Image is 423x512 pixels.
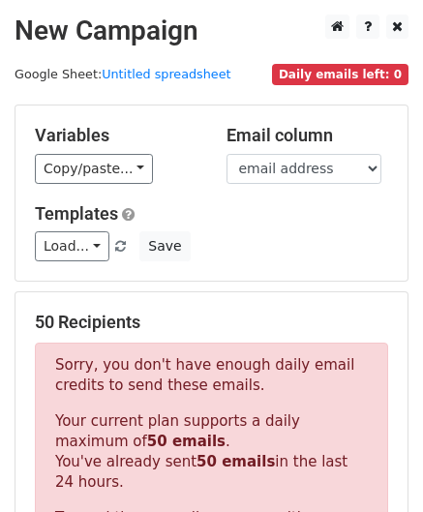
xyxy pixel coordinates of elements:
small: Google Sheet: [15,67,231,81]
p: Your current plan supports a daily maximum of . You've already sent in the last 24 hours. [55,411,368,493]
a: Templates [35,203,118,224]
span: Daily emails left: 0 [272,64,408,85]
a: Copy/paste... [35,154,153,184]
iframe: Chat Widget [326,419,423,512]
a: Untitled spreadsheet [102,67,230,81]
a: Load... [35,231,109,261]
h5: Variables [35,125,197,146]
button: Save [139,231,190,261]
h2: New Campaign [15,15,408,47]
a: Daily emails left: 0 [272,67,408,81]
p: Sorry, you don't have enough daily email credits to send these emails. [55,355,368,396]
strong: 50 emails [147,433,226,450]
strong: 50 emails [196,453,275,470]
h5: 50 Recipients [35,312,388,333]
h5: Email column [227,125,389,146]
